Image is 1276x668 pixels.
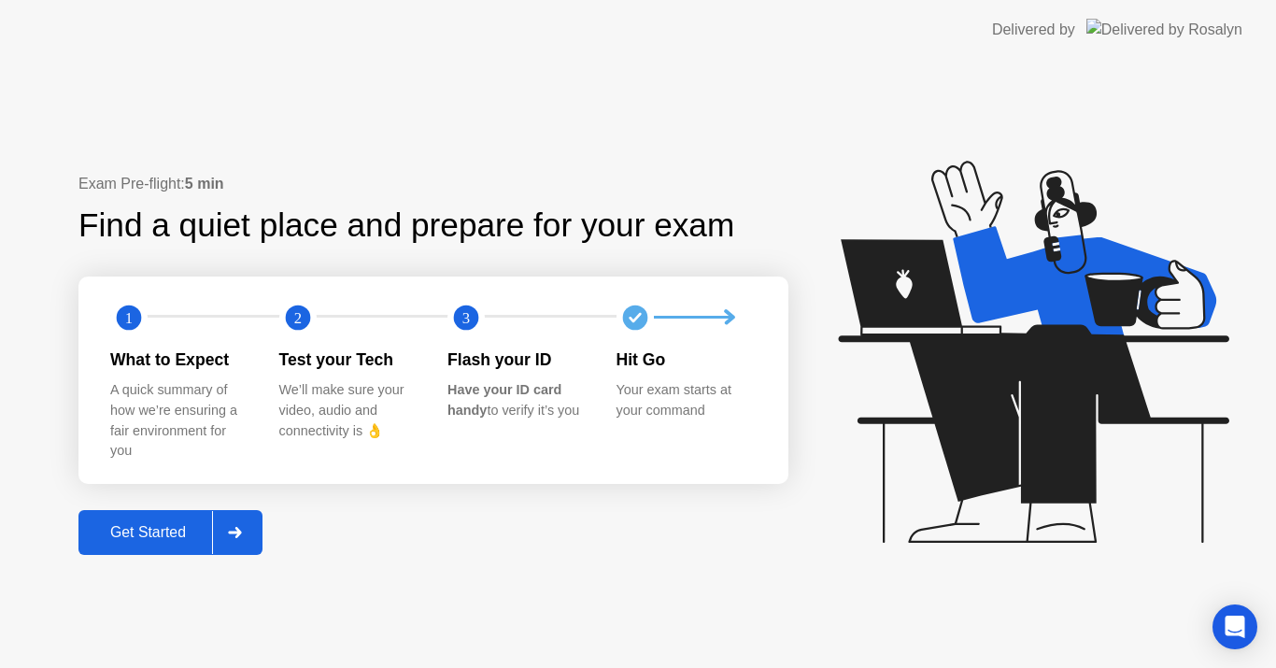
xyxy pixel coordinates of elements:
[110,348,249,372] div: What to Expect
[462,309,470,327] text: 3
[1212,604,1257,649] div: Open Intercom Messenger
[617,380,756,420] div: Your exam starts at your command
[447,382,561,418] b: Have your ID card handy
[447,380,587,420] div: to verify it’s you
[617,348,756,372] div: Hit Go
[78,510,262,555] button: Get Started
[1086,19,1242,40] img: Delivered by Rosalyn
[78,173,788,195] div: Exam Pre-flight:
[279,380,418,441] div: We’ll make sure your video, audio and connectivity is 👌
[125,309,133,327] text: 1
[447,348,587,372] div: Flash your ID
[992,19,1075,41] div: Delivered by
[84,524,212,541] div: Get Started
[78,201,737,250] div: Find a quiet place and prepare for your exam
[279,348,418,372] div: Test your Tech
[293,309,301,327] text: 2
[185,176,224,192] b: 5 min
[110,380,249,461] div: A quick summary of how we’re ensuring a fair environment for you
